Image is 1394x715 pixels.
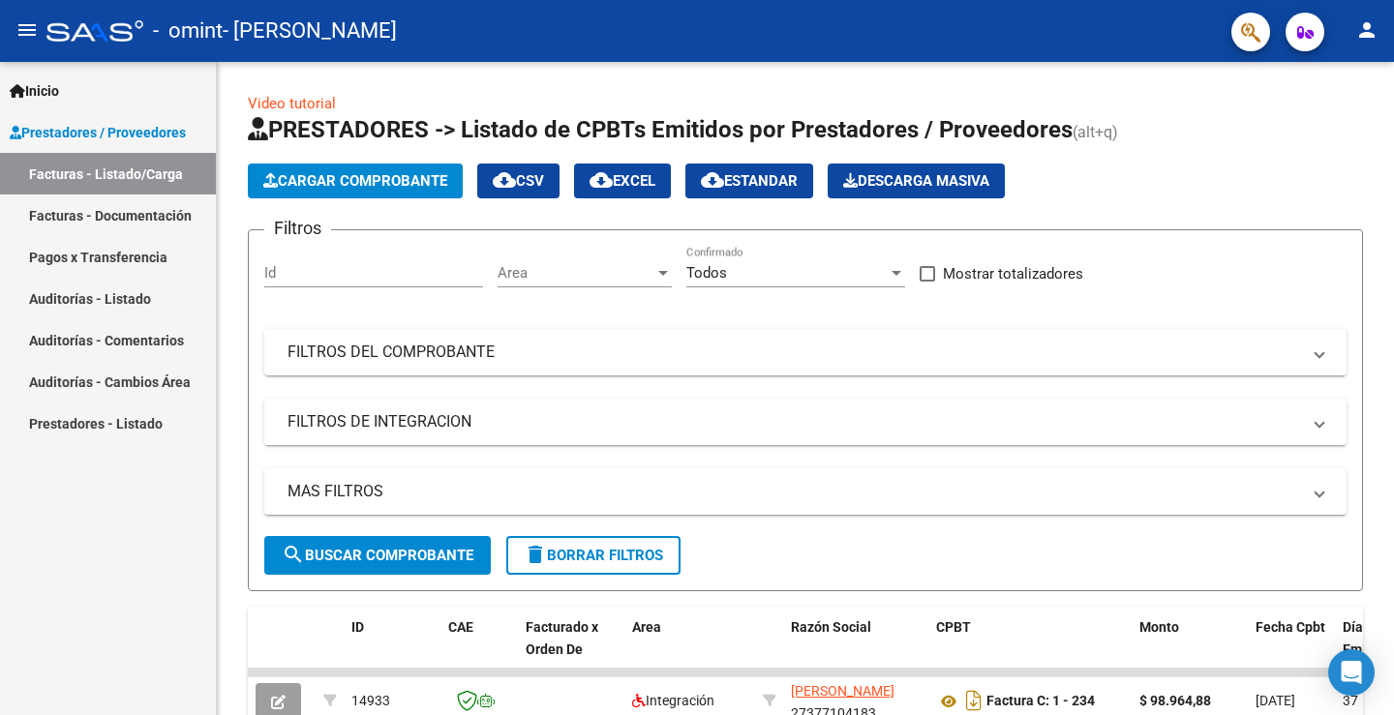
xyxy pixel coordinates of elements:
span: CSV [493,172,544,190]
span: Todos [686,264,727,282]
datatable-header-cell: Facturado x Orden De [518,607,624,692]
span: PRESTADORES -> Listado de CPBTs Emitidos por Prestadores / Proveedores [248,116,1073,143]
datatable-header-cell: CPBT [928,607,1132,692]
button: Descarga Masiva [828,164,1005,198]
span: Buscar Comprobante [282,547,473,564]
mat-expansion-panel-header: MAS FILTROS [264,468,1347,515]
span: EXCEL [590,172,655,190]
strong: $ 98.964,88 [1139,693,1211,708]
mat-icon: cloud_download [493,168,516,192]
mat-icon: search [282,543,305,566]
span: Prestadores / Proveedores [10,122,186,143]
span: CAE [448,619,473,635]
span: - [PERSON_NAME] [223,10,397,52]
span: Descarga Masiva [843,172,989,190]
span: Inicio [10,80,59,102]
datatable-header-cell: Fecha Cpbt [1248,607,1335,692]
span: Mostrar totalizadores [943,262,1083,285]
span: [PERSON_NAME] [791,683,894,699]
app-download-masive: Descarga masiva de comprobantes (adjuntos) [828,164,1005,198]
button: Cargar Comprobante [248,164,463,198]
mat-icon: cloud_download [590,168,613,192]
span: Fecha Cpbt [1256,619,1325,635]
mat-icon: delete [524,543,547,566]
span: Razón Social [791,619,871,635]
button: Estandar [685,164,813,198]
button: CSV [477,164,560,198]
button: Borrar Filtros [506,536,681,575]
mat-panel-title: FILTROS DEL COMPROBANTE [288,342,1300,363]
span: Cargar Comprobante [263,172,447,190]
mat-panel-title: MAS FILTROS [288,481,1300,502]
span: - omint [153,10,223,52]
span: Estandar [701,172,798,190]
button: Buscar Comprobante [264,536,491,575]
span: Monto [1139,619,1179,635]
span: Borrar Filtros [524,547,663,564]
span: 37 [1343,693,1358,708]
span: 14933 [351,693,390,708]
mat-icon: cloud_download [701,168,724,192]
span: Facturado x Orden De [526,619,598,657]
h3: Filtros [264,215,331,242]
span: Area [498,264,654,282]
datatable-header-cell: ID [344,607,440,692]
mat-icon: person [1355,18,1379,42]
span: [DATE] [1256,693,1295,708]
button: EXCEL [574,164,671,198]
mat-expansion-panel-header: FILTROS DE INTEGRACION [264,399,1347,445]
span: (alt+q) [1073,123,1118,141]
datatable-header-cell: Area [624,607,755,692]
span: Integración [632,693,714,708]
a: Video tutorial [248,95,336,112]
mat-expansion-panel-header: FILTROS DEL COMPROBANTE [264,329,1347,375]
datatable-header-cell: Razón Social [783,607,928,692]
span: Area [632,619,661,635]
span: ID [351,619,364,635]
mat-panel-title: FILTROS DE INTEGRACION [288,411,1300,432]
datatable-header-cell: CAE [440,607,518,692]
div: Open Intercom Messenger [1328,649,1375,696]
span: CPBT [936,619,971,635]
datatable-header-cell: Monto [1132,607,1248,692]
strong: Factura C: 1 - 234 [986,694,1095,709]
mat-icon: menu [15,18,39,42]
